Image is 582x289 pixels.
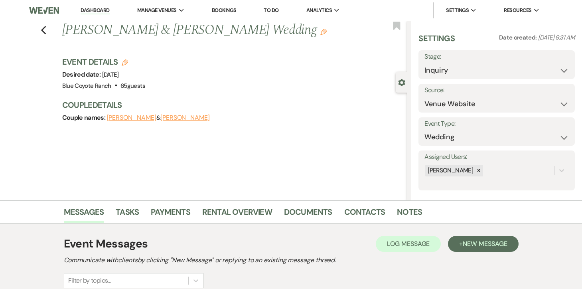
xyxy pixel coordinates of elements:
div: [PERSON_NAME] [425,165,474,176]
button: Edit [320,28,327,35]
a: Tasks [116,206,139,223]
span: Log Message [387,240,430,248]
a: Payments [151,206,190,223]
label: Assigned Users: [424,151,569,163]
label: Source: [424,85,569,96]
a: To Do [264,7,278,14]
button: [PERSON_NAME] [160,115,210,121]
div: Filter by topics... [68,276,111,285]
span: [DATE] [102,71,119,79]
span: Settings [446,6,469,14]
span: [DATE] 9:31 AM [538,34,575,42]
span: Couple names: [62,113,107,122]
span: Desired date: [62,70,102,79]
span: Manage Venues [137,6,177,14]
a: Rental Overview [202,206,272,223]
a: Contacts [344,206,385,223]
button: [PERSON_NAME] [107,115,156,121]
label: Event Type: [424,118,569,130]
span: Date created: [499,34,538,42]
span: & [107,114,210,122]
span: New Message [463,240,507,248]
h3: Event Details [62,56,145,67]
a: Dashboard [81,7,109,14]
button: Log Message [376,236,441,252]
h1: [PERSON_NAME] & [PERSON_NAME] Wedding [62,21,335,40]
h3: Couple Details [62,99,400,111]
img: Weven Logo [29,2,59,19]
span: Blue Coyote Ranch [62,82,111,90]
span: Resources [504,6,531,14]
h1: Event Messages [64,236,148,252]
a: Documents [284,206,332,223]
h3: Settings [418,33,455,50]
h2: Communicate with clients by clicking "New Message" or replying to an existing message thread. [64,255,519,265]
button: +New Message [448,236,518,252]
span: Analytics [306,6,332,14]
a: Bookings [212,7,237,14]
button: Close lead details [398,78,405,86]
span: 65 guests [120,82,145,90]
a: Notes [397,206,422,223]
a: Messages [64,206,104,223]
label: Stage: [424,51,569,63]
